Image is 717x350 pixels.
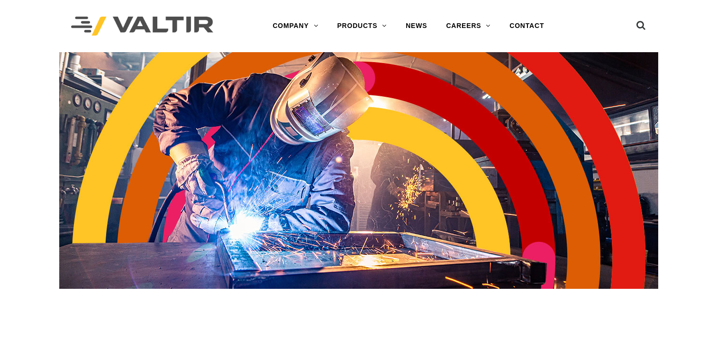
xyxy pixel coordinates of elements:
a: CAREERS [436,17,500,36]
img: Header_Timeline [59,52,658,289]
a: NEWS [396,17,436,36]
a: CONTACT [500,17,554,36]
a: PRODUCTS [327,17,396,36]
a: COMPANY [263,17,327,36]
img: Valtir [71,17,213,36]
